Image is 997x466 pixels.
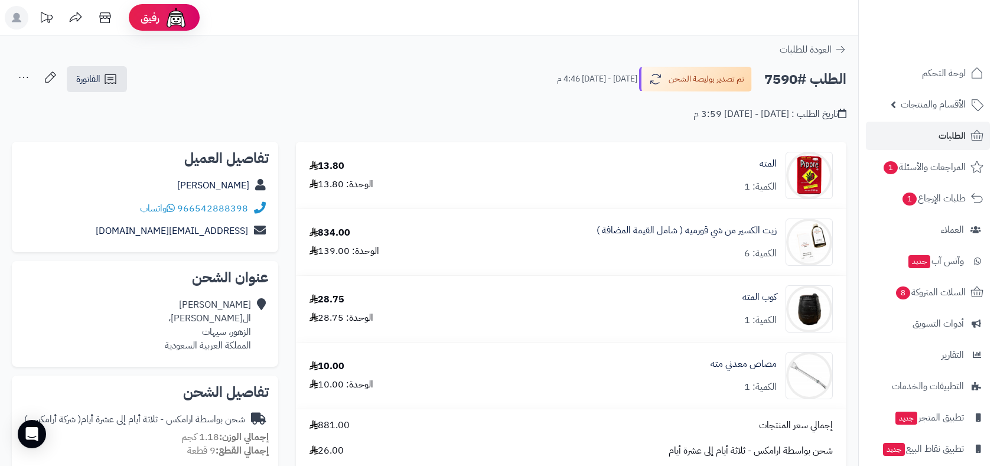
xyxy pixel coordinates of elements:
div: الوحدة: 28.75 [309,311,373,325]
div: 834.00 [309,226,350,240]
h2: تفاصيل العميل [21,151,269,165]
span: تطبيق نقاط البيع [882,441,964,457]
div: الكمية: 1 [744,380,777,394]
a: [EMAIL_ADDRESS][DOMAIN_NAME] [96,224,248,238]
a: الطلبات [866,122,990,150]
span: التقارير [941,347,964,363]
span: المراجعات والأسئلة [882,159,966,175]
span: العملاء [941,221,964,238]
span: 881.00 [309,419,350,432]
a: واتساب [140,201,175,216]
img: ai-face.png [164,6,188,30]
span: 1 [884,161,898,175]
div: تاريخ الطلب : [DATE] - [DATE] 3:59 م [693,107,846,121]
a: أدوات التسويق [866,309,990,338]
span: 8 [896,286,911,300]
a: تطبيق المتجرجديد [866,403,990,432]
img: 1703803363-IMG_6199-90x90.jpeg [786,352,832,399]
span: السلات المتروكة [895,284,966,301]
span: الأقسام والمنتجات [901,96,966,113]
span: تطبيق المتجر [894,409,964,426]
a: تطبيق نقاط البيعجديد [866,435,990,463]
h2: الطلب #7590 [764,67,846,92]
div: الكمية: 1 [744,314,777,327]
span: جديد [908,255,930,268]
a: التقارير [866,341,990,369]
a: مصاص معدني مته [711,357,777,371]
div: 28.75 [309,293,344,307]
span: إجمالي سعر المنتجات [759,419,833,432]
a: العملاء [866,216,990,244]
img: 1703802742-066D9DBD-83B0-493E-81BA-C8191F7DA4CA-90x90.jpeg [786,285,832,333]
small: 9 قطعة [187,444,269,458]
div: الوحدة: 10.00 [309,378,373,392]
a: طلبات الإرجاع1 [866,184,990,213]
span: وآتس آب [907,253,964,269]
a: لوحة التحكم [866,59,990,87]
div: الوحدة: 13.80 [309,178,373,191]
div: الكمية: 1 [744,180,777,194]
a: العودة للطلبات [780,43,846,57]
button: تم تصدير بوليصة الشحن [639,67,752,92]
strong: إجمالي الوزن: [219,430,269,444]
img: logo-2.png [917,9,986,34]
span: رفيق [141,11,159,25]
span: ( شركة أرامكس ) [24,412,81,426]
span: طلبات الإرجاع [901,190,966,207]
small: 1.18 كجم [181,430,269,444]
a: تحديثات المنصة [31,6,61,32]
strong: إجمالي القطع: [216,444,269,458]
img: 18138eb8c359d464a11fe547d3ed471fc53-90x90.jpeg [786,152,832,199]
a: زيت الكسير من شي قورميه ( شامل القيمة المضافة ) [597,224,777,237]
h2: عنوان الشحن [21,271,269,285]
a: الفاتورة [67,66,127,92]
span: الطلبات [939,128,966,144]
a: كوب المته [742,291,777,304]
img: 1667489028-C7628D2A-21CB-4ECE-ABDA-869F195B5451-90x90.JPEG [786,219,832,266]
a: السلات المتروكة8 [866,278,990,307]
small: [DATE] - [DATE] 4:46 م [557,73,637,85]
span: جديد [895,412,917,425]
span: التطبيقات والخدمات [892,378,964,395]
div: [PERSON_NAME] ال[PERSON_NAME]، الزهور، سيهات المملكة العربية السعودية [165,298,251,352]
a: [PERSON_NAME] [177,178,249,193]
span: جديد [883,443,905,456]
div: 10.00 [309,360,344,373]
h2: تفاصيل الشحن [21,385,269,399]
span: لوحة التحكم [922,65,966,82]
span: 1 [902,193,917,206]
span: 26.00 [309,444,344,458]
span: الفاتورة [76,72,100,86]
a: المته [760,157,777,171]
div: الوحدة: 139.00 [309,245,379,258]
a: المراجعات والأسئلة1 [866,153,990,181]
div: شحن بواسطة ارامكس - ثلاثة أيام إلى عشرة أيام [24,413,245,426]
div: 13.80 [309,159,344,173]
div: Open Intercom Messenger [18,420,46,448]
a: التطبيقات والخدمات [866,372,990,400]
span: أدوات التسويق [913,315,964,332]
a: 966542888398 [177,201,248,216]
span: شحن بواسطة ارامكس - ثلاثة أيام إلى عشرة أيام [669,444,833,458]
div: الكمية: 6 [744,247,777,260]
span: العودة للطلبات [780,43,832,57]
a: وآتس آبجديد [866,247,990,275]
